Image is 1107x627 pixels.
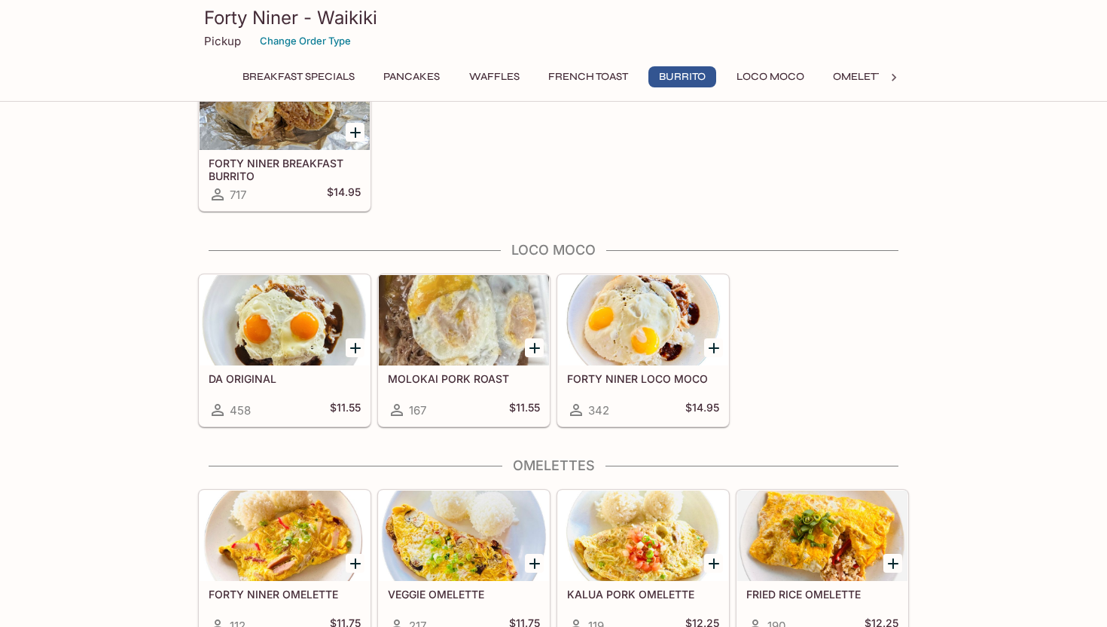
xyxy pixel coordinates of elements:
[330,401,361,419] h5: $11.55
[346,554,364,573] button: Add FORTY NINER OMELETTE
[388,588,540,601] h5: VEGGIE OMELETTE
[588,403,609,417] span: 342
[379,491,549,581] div: VEGGIE OMELETTE
[567,588,719,601] h5: KALUA PORK OMELETTE
[204,34,241,48] p: Pickup
[199,274,371,427] a: DA ORIGINAL458$11.55
[346,338,364,357] button: Add DA ORIGINAL
[327,185,361,203] h5: $14.95
[200,60,370,150] div: FORTY NINER BREAKFAST BURRITO
[704,554,723,573] button: Add KALUA PORK OMELETTE
[199,59,371,211] a: FORTY NINER BREAKFAST BURRITO717$14.95
[375,66,448,87] button: Pancakes
[200,491,370,581] div: FORTY NINER OMELETTE
[460,66,528,87] button: Waffles
[509,401,540,419] h5: $11.55
[737,491,907,581] div: FRIED RICE OMELETTE
[825,66,904,87] button: Omelettes
[883,554,902,573] button: Add FRIED RICE OMELETTE
[557,274,729,427] a: FORTY NINER LOCO MOCO342$14.95
[540,66,636,87] button: French Toast
[648,66,716,87] button: Burrito
[209,157,361,182] h5: FORTY NINER BREAKFAST BURRITO
[209,588,361,601] h5: FORTY NINER OMELETTE
[204,6,903,29] h3: Forty Niner - Waikiki
[253,29,358,53] button: Change Order Type
[558,275,728,365] div: FORTY NINER LOCO MOCO
[346,123,364,142] button: Add FORTY NINER BREAKFAST BURRITO
[200,275,370,365] div: DA ORIGINAL
[230,403,251,417] span: 458
[728,66,813,87] button: Loco Moco
[198,242,909,258] h4: Loco Moco
[558,491,728,581] div: KALUA PORK OMELETTE
[685,401,719,419] h5: $14.95
[746,588,898,601] h5: FRIED RICE OMELETTE
[234,66,363,87] button: Breakfast Specials
[567,372,719,385] h5: FORTY NINER LOCO MOCO
[379,275,549,365] div: MOLOKAI PORK ROAST
[378,274,550,427] a: MOLOKAI PORK ROAST167$11.55
[388,372,540,385] h5: MOLOKAI PORK ROAST
[209,372,361,385] h5: DA ORIGINAL
[525,338,544,357] button: Add MOLOKAI PORK ROAST
[525,554,544,573] button: Add VEGGIE OMELETTE
[198,457,909,474] h4: Omelettes
[704,338,723,357] button: Add FORTY NINER LOCO MOCO
[409,403,426,417] span: 167
[230,188,246,202] span: 717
